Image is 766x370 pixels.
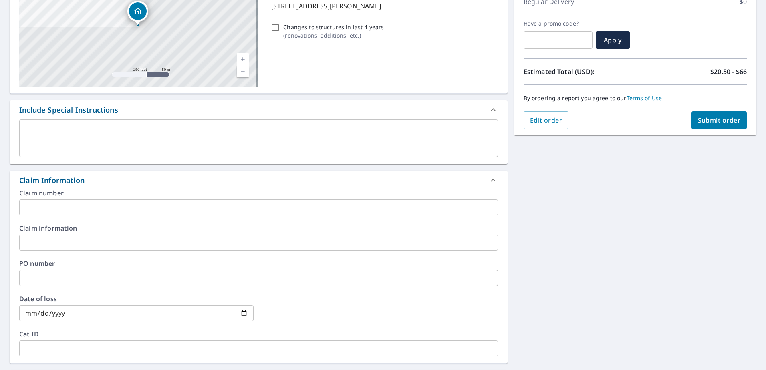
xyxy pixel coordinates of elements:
[237,65,249,77] a: Current Level 17, Zoom Out
[283,31,384,40] p: ( renovations, additions, etc. )
[698,116,741,125] span: Submit order
[19,190,498,196] label: Claim number
[524,111,569,129] button: Edit order
[524,95,747,102] p: By ordering a report you agree to our
[602,36,623,44] span: Apply
[691,111,747,129] button: Submit order
[710,67,747,76] p: $20.50 - $66
[524,67,635,76] p: Estimated Total (USD):
[127,1,148,26] div: Dropped pin, building 1, Residential property, 20 Douglas Ave Monument Beach, MA 02553
[596,31,630,49] button: Apply
[19,331,498,337] label: Cat ID
[271,1,494,11] p: [STREET_ADDRESS][PERSON_NAME]
[627,94,662,102] a: Terms of Use
[19,260,498,267] label: PO number
[237,53,249,65] a: Current Level 17, Zoom In
[10,100,508,119] div: Include Special Instructions
[524,20,593,27] label: Have a promo code?
[19,296,254,302] label: Date of loss
[530,116,562,125] span: Edit order
[283,23,384,31] p: Changes to structures in last 4 years
[10,171,508,190] div: Claim Information
[19,175,85,186] div: Claim Information
[19,225,498,231] label: Claim information
[19,105,118,115] div: Include Special Instructions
